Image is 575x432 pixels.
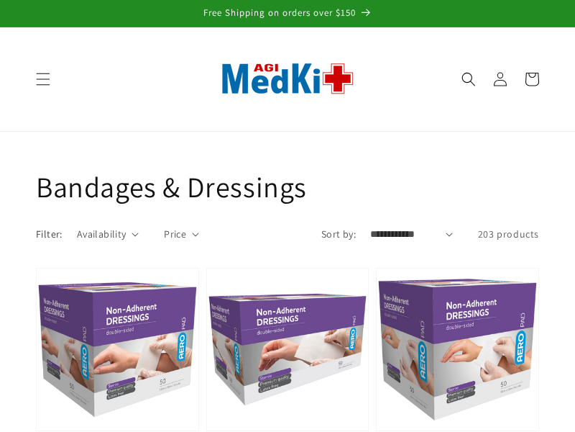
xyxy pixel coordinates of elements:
span: Price [164,227,186,242]
h1: Bandages & Dressings [36,168,539,205]
span: 203 products [478,228,539,240]
span: Availability [77,227,126,242]
h2: Filter: [36,227,63,242]
summary: Menu [27,63,59,95]
summary: Price [164,227,199,242]
summary: Availability [77,227,139,242]
p: Free Shipping on orders over $150 [14,7,561,19]
img: AGI MedKit [205,40,370,118]
summary: Search [453,63,484,95]
label: Sort by: [321,228,356,240]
